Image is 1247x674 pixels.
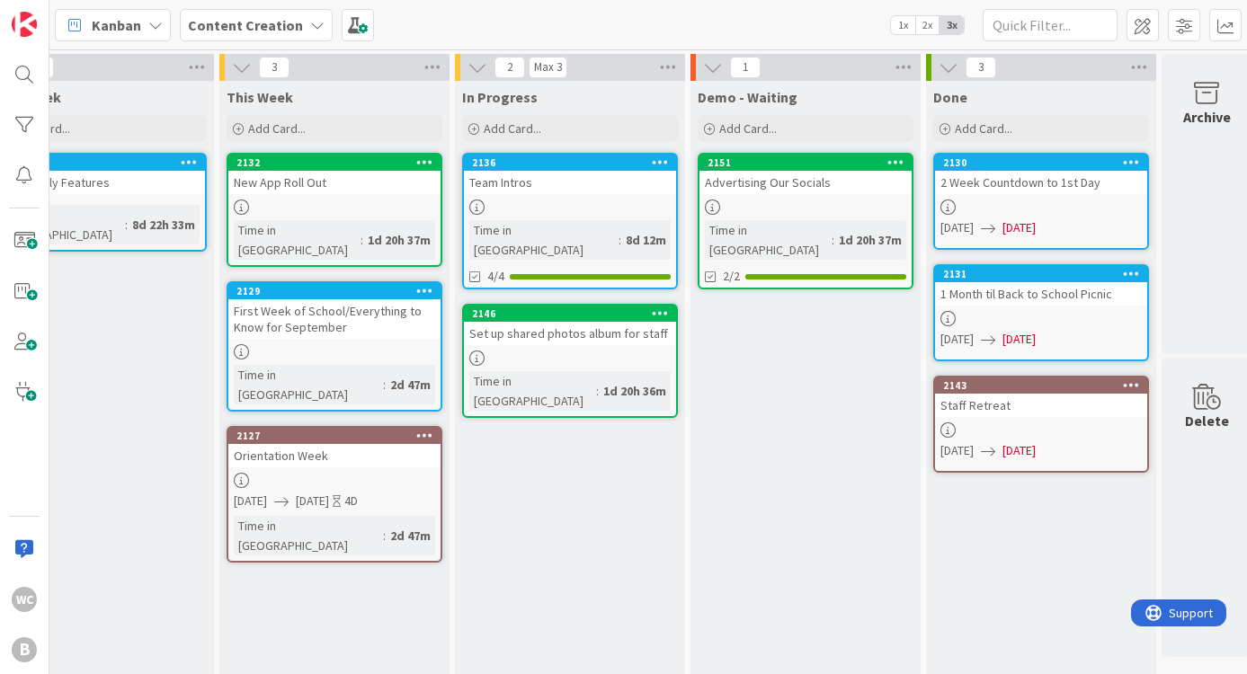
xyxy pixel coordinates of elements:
div: Max 3 [534,63,562,72]
div: Advertising Our Socials [699,171,912,194]
span: 1x [891,16,915,34]
span: This Week [227,88,293,106]
div: 2129 [236,285,441,297]
span: Demo - Waiting [698,88,797,106]
span: [DATE] [296,492,329,510]
span: [DATE] [940,218,974,237]
div: 2132 [236,156,441,169]
span: : [832,230,834,250]
div: 2127 [236,430,441,442]
div: New App Roll Out [228,171,441,194]
span: : [361,230,363,250]
a: 2127Orientation Week[DATE][DATE]4DTime in [GEOGRAPHIC_DATA]:2d 47m [227,426,442,563]
div: 2146 [464,306,676,322]
span: : [596,381,599,401]
div: 2d 47m [386,375,435,395]
input: Quick Filter... [983,9,1118,41]
div: 2136 [472,156,676,169]
div: Time in [GEOGRAPHIC_DATA] [705,220,832,260]
a: 2146Set up shared photos album for staffTime in [GEOGRAPHIC_DATA]:1d 20h 36m [462,304,678,418]
span: [DATE] [1002,441,1036,460]
div: 2127 [228,428,441,444]
div: Time in [GEOGRAPHIC_DATA] [234,220,361,260]
div: 2136 [464,155,676,171]
div: Delete [1185,410,1229,431]
div: Set up shared photos album for staff [464,322,676,345]
div: 2143 [935,377,1147,394]
div: Archive [1183,106,1231,128]
div: 2131 [935,266,1147,282]
span: [DATE] [940,330,974,349]
div: B [12,637,37,662]
span: Done [933,88,967,106]
span: 3 [259,57,289,78]
a: 2132New App Roll OutTime in [GEOGRAPHIC_DATA]:1d 20h 37m [227,153,442,267]
div: First Week of School/Everything to Know for September [228,299,441,339]
span: [DATE] [940,441,974,460]
div: 1d 20h 36m [599,381,671,401]
div: 8d 22h 33m [128,215,200,235]
div: 1d 20h 37m [363,230,435,250]
span: [DATE] [1002,218,1036,237]
div: 1d 20h 37m [834,230,906,250]
div: 2146 [472,307,676,320]
div: 2129 [228,283,441,299]
div: 21311 Month til Back to School Picnic [935,266,1147,306]
span: [DATE] [1002,330,1036,349]
div: 21302 Week Countdown to 1st Day [935,155,1147,194]
div: 2136Team Intros [464,155,676,194]
span: : [619,230,621,250]
div: 2143Staff Retreat [935,377,1147,417]
div: 4D [344,492,358,510]
div: 2130 [935,155,1147,171]
span: 4/4 [487,267,504,286]
span: Support [38,3,82,24]
div: 2143 [943,379,1147,392]
div: 8d 12m [621,230,671,250]
div: Time in [GEOGRAPHIC_DATA] [234,516,383,555]
div: 2146Set up shared photos album for staff [464,306,676,345]
div: 2132New App Roll Out [228,155,441,194]
a: 2136Team IntrosTime in [GEOGRAPHIC_DATA]:8d 12m4/4 [462,153,678,289]
div: 2129First Week of School/Everything to Know for September [228,283,441,339]
div: 2130 [943,156,1147,169]
span: 1 [730,57,761,78]
span: In Progress [462,88,538,106]
div: Team Intros [464,171,676,194]
div: 2151Advertising Our Socials [699,155,912,194]
div: 1 Month til Back to School Picnic [935,282,1147,306]
span: 2/2 [723,267,740,286]
span: 2 [494,57,525,78]
span: : [125,215,128,235]
div: 2127Orientation Week [228,428,441,467]
a: 2151Advertising Our SocialsTime in [GEOGRAPHIC_DATA]:1d 20h 37m2/2 [698,153,913,289]
span: Add Card... [484,120,541,137]
div: 2132 [228,155,441,171]
div: Staff Retreat [935,394,1147,417]
span: Kanban [92,14,141,36]
div: Time in [GEOGRAPHIC_DATA] [234,365,383,404]
span: Add Card... [955,120,1012,137]
span: Add Card... [248,120,306,137]
span: 3x [940,16,964,34]
span: [DATE] [234,492,267,510]
a: 21311 Month til Back to School Picnic[DATE][DATE] [933,264,1149,361]
div: 2151 [708,156,912,169]
div: 2125 [1,156,205,169]
span: 2x [915,16,940,34]
div: 2 Week Countdown to 1st Day [935,171,1147,194]
div: WC [12,587,37,612]
div: Time in [GEOGRAPHIC_DATA] [469,371,596,411]
div: Orientation Week [228,444,441,467]
a: 2143Staff Retreat[DATE][DATE] [933,376,1149,473]
span: : [383,526,386,545]
div: 2151 [699,155,912,171]
span: 3 [966,57,996,78]
b: Content Creation [188,16,303,34]
a: 2129First Week of School/Everything to Know for SeptemberTime in [GEOGRAPHIC_DATA]:2d 47m [227,281,442,412]
div: Time in [GEOGRAPHIC_DATA] [469,220,619,260]
div: 2d 47m [386,526,435,545]
span: : [383,375,386,395]
a: 21302 Week Countdown to 1st Day[DATE][DATE] [933,153,1149,250]
img: Visit kanbanzone.com [12,12,37,37]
